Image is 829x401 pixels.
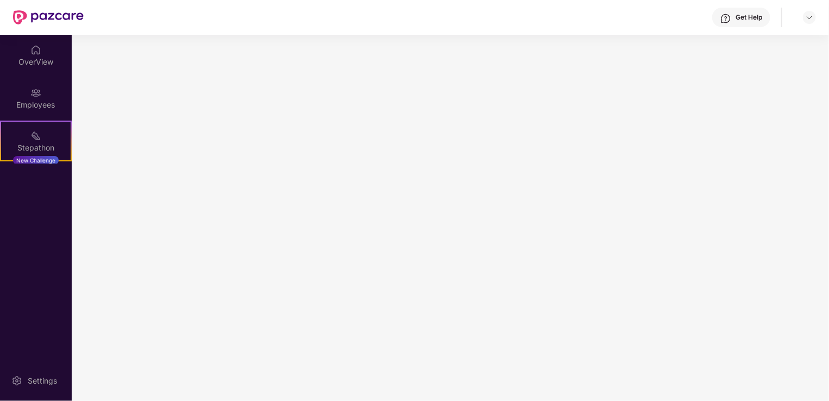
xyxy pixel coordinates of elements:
img: svg+xml;base64,PHN2ZyB4bWxucz0iaHR0cDovL3d3dy53My5vcmcvMjAwMC9zdmciIHdpZHRoPSIyMSIgaGVpZ2h0PSIyMC... [30,130,41,141]
img: svg+xml;base64,PHN2ZyBpZD0iRHJvcGRvd24tMzJ4MzIiIHhtbG5zPSJodHRwOi8vd3d3LnczLm9yZy8yMDAwL3N2ZyIgd2... [805,13,814,22]
img: svg+xml;base64,PHN2ZyBpZD0iRW1wbG95ZWVzIiB4bWxucz0iaHR0cDovL3d3dy53My5vcmcvMjAwMC9zdmciIHdpZHRoPS... [30,87,41,98]
img: svg+xml;base64,PHN2ZyBpZD0iU2V0dGluZy0yMHgyMCIgeG1sbnM9Imh0dHA6Ly93d3cudzMub3JnLzIwMDAvc3ZnIiB3aW... [11,375,22,386]
div: Stepathon [1,142,71,153]
div: Settings [24,375,60,386]
div: New Challenge [13,156,59,165]
img: svg+xml;base64,PHN2ZyBpZD0iSGVscC0zMngzMiIgeG1sbnM9Imh0dHA6Ly93d3cudzMub3JnLzIwMDAvc3ZnIiB3aWR0aD... [720,13,731,24]
img: New Pazcare Logo [13,10,84,24]
img: svg+xml;base64,PHN2ZyBpZD0iSG9tZSIgeG1sbnM9Imh0dHA6Ly93d3cudzMub3JnLzIwMDAvc3ZnIiB3aWR0aD0iMjAiIG... [30,45,41,55]
div: Get Help [736,13,762,22]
